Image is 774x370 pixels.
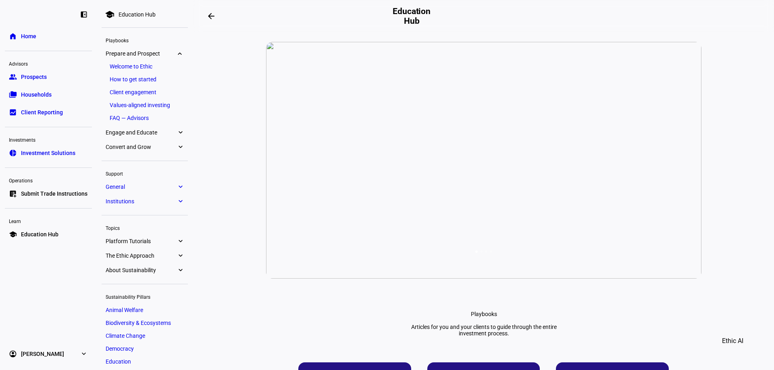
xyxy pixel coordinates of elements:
h2: Education Hub [390,6,433,26]
eth-mat-symbol: expand_more [177,237,184,245]
mat-icon: school [105,10,114,19]
eth-mat-symbol: school [9,230,17,238]
span: The Ethic Approach [106,252,177,259]
span: Home [21,32,36,40]
a: Democracy [102,343,188,354]
eth-mat-symbol: expand_more [177,128,184,136]
span: About Sustainability [106,267,177,273]
span: Prepare and Prospect [106,50,177,57]
a: Climate Change [102,330,188,341]
span: Education Hub [21,230,58,238]
eth-mat-symbol: account_circle [9,350,17,358]
a: homeHome [5,28,92,44]
a: Education [102,356,188,367]
a: folder_copyHouseholds [5,87,92,103]
eth-mat-symbol: group [9,73,17,81]
span: Prospects [21,73,47,81]
eth-mat-symbol: expand_more [177,143,184,151]
span: Submit Trade Instructions [21,190,87,198]
div: Advisors [5,58,92,69]
div: Support [102,167,188,179]
a: Biodiversity & Ecosystems [102,317,188,329]
span: Engage and Educate [106,129,177,136]
a: Institutionsexpand_more [102,196,188,207]
span: Platform Tutorials [106,238,177,244]
eth-mat-symbol: expand_more [177,183,184,191]
span: Education [106,358,131,365]
div: Playbooks [471,311,497,317]
span: Investment Solutions [21,149,75,157]
a: FAQ — Advisors [106,112,184,124]
span: General [106,184,177,190]
div: Learn [5,215,92,226]
div: Sustainability Pillars [102,291,188,302]
a: Client engagement [106,87,184,98]
eth-mat-symbol: expand_more [177,252,184,260]
eth-mat-symbol: list_alt_add [9,190,17,198]
span: Climate Change [106,333,145,339]
a: Values-aligned investing [106,99,184,111]
a: groupProspects [5,69,92,85]
span: Client Reporting [21,108,63,116]
a: Generalexpand_more [102,181,188,192]
a: bid_landscapeClient Reporting [5,104,92,120]
a: How to get started [106,74,184,85]
span: Democracy [106,345,134,352]
a: Welcome to Ethic [106,61,184,72]
div: Investments [5,134,92,145]
span: Convert and Grow [106,144,177,150]
a: pie_chartInvestment Solutions [5,145,92,161]
eth-mat-symbol: pie_chart [9,149,17,157]
span: Institutions [106,198,177,205]
button: Ethic AI [711,331,755,351]
div: Articles for you and your clients to guide through the entire investment process. [403,324,565,337]
eth-mat-symbol: expand_more [80,350,88,358]
eth-mat-symbol: folder_copy [9,91,17,99]
span: Households [21,91,52,99]
div: Education Hub [119,11,156,18]
span: Animal Welfare [106,307,143,313]
div: Playbooks [102,34,188,45]
div: Operations [5,174,92,186]
div: Topics [102,222,188,233]
span: Ethic AI [722,331,743,351]
eth-mat-symbol: expand_more [177,197,184,205]
eth-mat-symbol: home [9,32,17,40]
mat-icon: arrow_backwards [206,11,216,21]
eth-mat-symbol: expand_more [177,50,184,58]
span: [PERSON_NAME] [21,350,64,358]
span: Biodiversity & Ecosystems [106,320,171,326]
eth-mat-symbol: bid_landscape [9,108,17,116]
a: Animal Welfare [102,304,188,316]
eth-mat-symbol: expand_more [177,266,184,274]
eth-mat-symbol: left_panel_close [80,10,88,19]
